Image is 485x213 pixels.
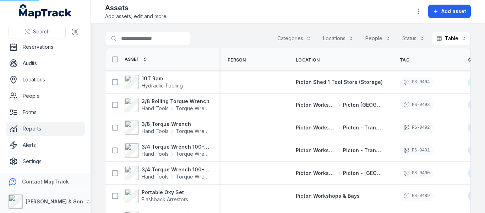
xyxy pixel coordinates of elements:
span: Picton Workshops & Bays [296,193,360,199]
div: PS-0489 [400,191,434,201]
a: 3/8 Rolling Torque WrenchHand ToolsTorque Wrench [125,98,211,112]
span: Flashback Arrestors [142,196,188,202]
a: People [6,89,85,103]
button: Locations [318,32,358,45]
span: Picton Workshops & Bays [296,170,336,177]
span: Picton - Transmission Bay [343,147,383,154]
strong: Contact MapTrack [22,179,69,185]
a: Reports [6,122,85,136]
span: Search [33,28,50,35]
span: Hand Tools [142,128,169,135]
strong: 3/8 Torque Wrench [142,121,211,128]
span: Add assets, edit and more. [105,13,168,20]
a: Asset [125,57,148,62]
span: Tag [400,57,409,63]
span: Location [296,57,320,63]
div: PS-0494 [400,77,434,87]
a: Picton Workshops & BaysPicton [GEOGRAPHIC_DATA] [296,101,383,108]
span: Picton Shed 1 Tool Store (Storage) [296,79,383,85]
strong: [PERSON_NAME] & Son [26,198,83,204]
span: Asset [125,57,140,62]
span: Torque Wrench [176,150,211,158]
a: 3/4 Torque Wrench 100-600 ft/lbs 447Hand ToolsTorque Wrench [125,166,211,180]
span: Picton Workshops & Bays [296,147,336,154]
a: MapTrack [19,4,72,18]
div: PS-0492 [400,123,434,133]
a: Picton Workshops & BaysPicton - Transmission Bay [296,124,383,131]
strong: 3/4 Torque Wrench 100-600 ft/lbs 0320601267 [142,143,211,150]
a: Locations [6,73,85,87]
strong: 3/4 Torque Wrench 100-600 ft/lbs 447 [142,166,211,173]
h2: Assets [105,3,168,13]
span: Torque Wrench [176,105,211,112]
span: Picton Workshops & Bays [296,101,336,108]
a: Audits [6,56,85,70]
span: Torque Wrench [176,173,211,180]
span: Hand Tools [142,173,169,180]
strong: Portable Oxy Set [142,189,188,196]
a: Portable Oxy SetFlashback Arrestors [125,189,188,203]
a: Forms [6,105,85,119]
button: Search [9,25,66,38]
span: Add asset [441,8,466,15]
span: Torque Wrench [176,128,211,135]
span: Picton Workshops & Bays [296,124,336,131]
a: Picton Shed 1 Tool Store (Storage) [296,79,383,86]
a: 3/8 Torque WrenchHand ToolsTorque Wrench [125,121,211,135]
span: Hand Tools [142,150,169,158]
a: Picton Workshops & BaysPicton - [GEOGRAPHIC_DATA] [296,170,383,177]
a: 3/4 Torque Wrench 100-600 ft/lbs 0320601267Hand ToolsTorque Wrench [125,143,211,158]
button: Categories [273,32,316,45]
button: Status [398,32,429,45]
span: Picton - [GEOGRAPHIC_DATA] [343,170,383,177]
span: Picton - Transmission Bay [343,124,383,131]
strong: 10T Ram [142,75,183,82]
button: People [361,32,395,45]
a: Picton Workshops & BaysPicton - Transmission Bay [296,147,383,154]
strong: 3/8 Rolling Torque Wrench [142,98,211,105]
span: Person [228,57,246,63]
button: Add asset [428,5,471,18]
a: Reservations [6,40,85,54]
a: Picton Workshops & Bays [296,192,360,199]
div: PS-0493 [400,100,434,110]
div: PS-0491 [400,145,434,155]
a: 10T RamHydraulic Tooling [125,75,183,89]
a: Alerts [6,138,85,152]
span: Picton [GEOGRAPHIC_DATA] [343,101,383,108]
a: Settings [6,154,85,169]
button: Table [432,32,471,45]
div: PS-0490 [400,168,434,178]
span: Hand Tools [142,105,169,112]
span: Hydraulic Tooling [142,82,183,89]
